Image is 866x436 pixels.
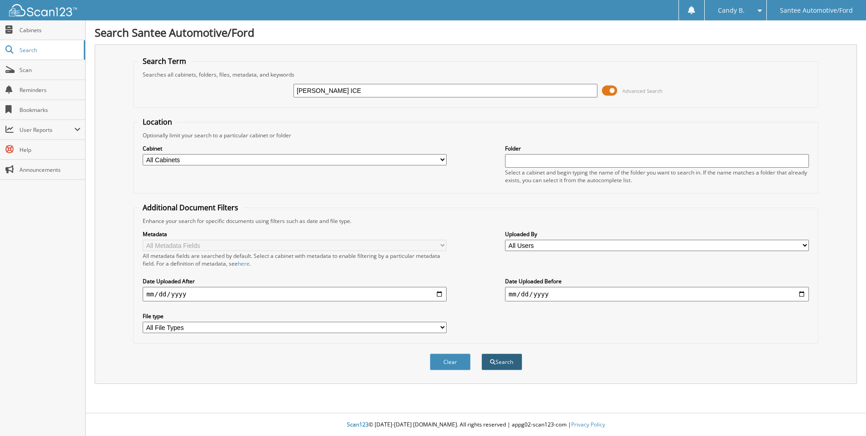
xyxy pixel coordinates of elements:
[138,131,813,139] div: Optionally limit your search to a particular cabinet or folder
[138,56,191,66] legend: Search Term
[19,166,81,174] span: Announcements
[238,260,250,267] a: here
[9,4,77,16] img: scan123-logo-white.svg
[95,25,857,40] h1: Search Santee Automotive/Ford
[86,414,866,436] div: © [DATE]-[DATE] [DOMAIN_NAME]. All rights reserved | appg02-scan123-com |
[19,146,81,154] span: Help
[571,421,605,428] a: Privacy Policy
[19,46,79,54] span: Search
[143,277,447,285] label: Date Uploaded After
[138,217,813,225] div: Enhance your search for specific documents using filters such as date and file type.
[481,354,522,370] button: Search
[505,230,809,238] label: Uploaded By
[143,312,447,320] label: File type
[622,87,663,94] span: Advanced Search
[505,287,809,301] input: end
[780,8,853,13] span: Santee Automotive/Ford
[19,66,81,74] span: Scan
[19,86,81,94] span: Reminders
[143,287,447,301] input: start
[505,277,809,285] label: Date Uploaded Before
[143,230,447,238] label: Metadata
[138,117,177,127] legend: Location
[143,252,447,267] div: All metadata fields are searched by default. Select a cabinet with metadata to enable filtering b...
[138,71,813,78] div: Searches all cabinets, folders, files, metadata, and keywords
[505,145,809,152] label: Folder
[718,8,745,13] span: Candy B.
[505,169,809,184] div: Select a cabinet and begin typing the name of the folder you want to search in. If the name match...
[821,392,866,436] iframe: Chat Widget
[430,354,471,370] button: Clear
[143,145,447,152] label: Cabinet
[19,26,81,34] span: Cabinets
[19,106,81,114] span: Bookmarks
[19,126,74,134] span: User Reports
[347,421,369,428] span: Scan123
[138,203,243,213] legend: Additional Document Filters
